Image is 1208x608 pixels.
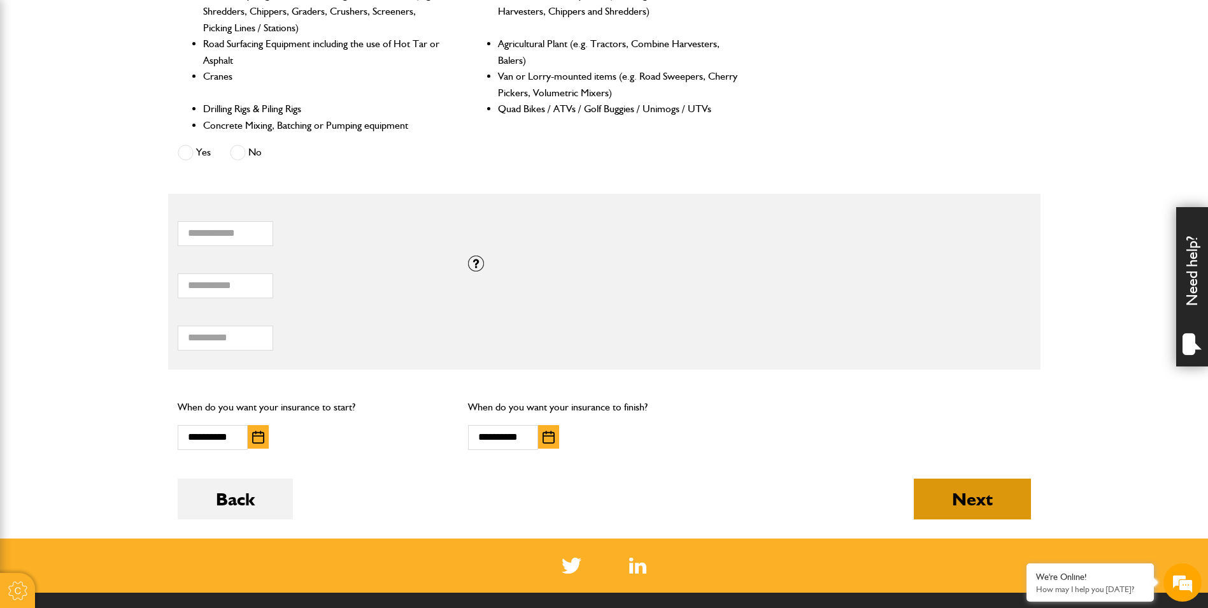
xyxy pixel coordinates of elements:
[1036,572,1144,583] div: We're Online!
[230,145,262,161] label: No
[178,399,450,416] p: When do you want your insurance to start?
[498,36,739,68] li: Agricultural Plant (e.g. Tractors, Combine Harvesters, Balers)
[209,6,239,37] div: Minimize live chat window
[629,558,646,574] img: Linked In
[498,101,739,117] li: Quad Bikes / ATVs / Golf Buggies / Unimogs / UTVs
[17,156,232,184] input: Enter your email address
[629,558,646,574] a: LinkedIn
[173,393,231,410] em: Start Chat
[66,71,214,88] div: Chat with us now
[203,68,444,101] li: Cranes
[543,431,555,444] img: Choose date
[203,117,444,134] li: Concrete Mixing, Batching or Pumping equipment
[17,118,232,146] input: Enter your last name
[178,479,293,519] button: Back
[17,231,232,382] textarea: Type your message and hit 'Enter'
[914,479,1031,519] button: Next
[252,431,264,444] img: Choose date
[17,193,232,221] input: Enter your phone number
[468,399,740,416] p: When do you want your insurance to finish?
[1176,207,1208,366] div: Need help?
[22,71,53,89] img: d_20077148190_company_1631870298795_20077148190
[1036,584,1144,594] p: How may I help you today?
[203,36,444,68] li: Road Surfacing Equipment including the use of Hot Tar or Asphalt
[562,558,581,574] img: Twitter
[178,145,211,161] label: Yes
[203,101,444,117] li: Drilling Rigs & Piling Rigs
[498,68,739,101] li: Van or Lorry-mounted items (e.g. Road Sweepers, Cherry Pickers, Volumetric Mixers)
